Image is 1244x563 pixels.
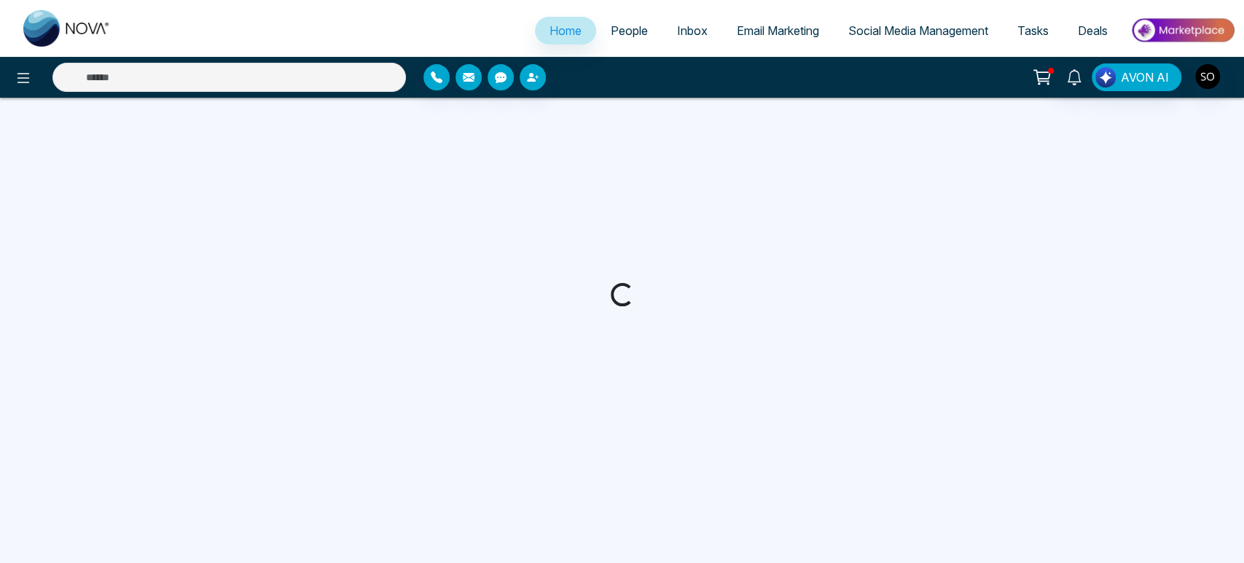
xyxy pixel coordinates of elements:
a: Social Media Management [834,17,1003,44]
span: Email Marketing [737,23,819,38]
a: Home [535,17,596,44]
img: Market-place.gif [1130,14,1235,47]
img: Nova CRM Logo [23,10,111,47]
span: Home [549,23,582,38]
a: People [596,17,662,44]
a: Inbox [662,17,722,44]
span: Tasks [1017,23,1049,38]
span: Inbox [677,23,708,38]
span: Deals [1078,23,1108,38]
a: Email Marketing [722,17,834,44]
button: AVON AI [1092,63,1181,91]
span: People [611,23,648,38]
a: Tasks [1003,17,1063,44]
a: Deals [1063,17,1122,44]
span: Social Media Management [848,23,988,38]
img: User Avatar [1195,64,1220,89]
span: AVON AI [1121,69,1169,86]
img: Lead Flow [1095,67,1116,88]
